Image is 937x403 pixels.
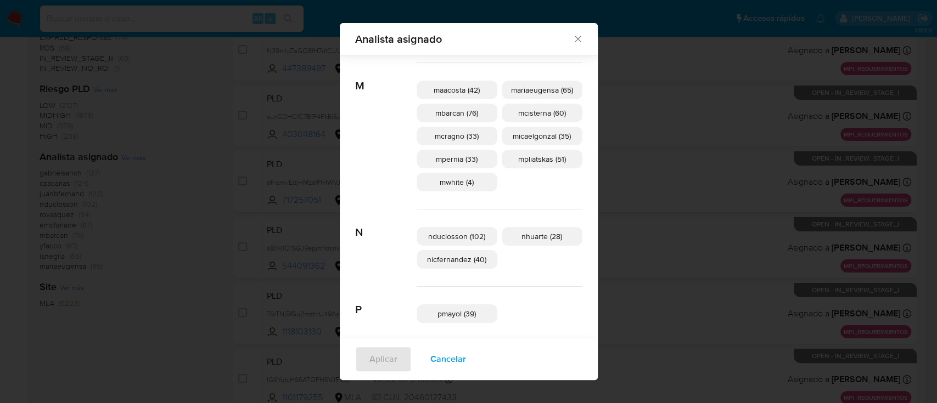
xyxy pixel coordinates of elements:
[417,250,497,269] div: nicfernandez (40)
[518,107,566,118] span: mcisterna (60)
[416,346,480,372] button: Cancelar
[521,231,562,242] span: nhuarte (28)
[437,308,476,319] span: pmayol (39)
[355,63,417,93] span: M
[502,227,582,246] div: nhuarte (28)
[427,254,486,265] span: nicfernandez (40)
[417,104,497,122] div: mbarcan (76)
[355,287,417,316] span: P
[502,104,582,122] div: mcisterna (60)
[434,84,480,95] span: maacosta (42)
[430,347,466,371] span: Cancelar
[417,81,497,99] div: maacosta (42)
[417,127,497,145] div: mcragno (33)
[417,173,497,191] div: mwhite (4)
[355,33,573,44] span: Analista asignado
[518,154,566,164] span: mpliatskas (51)
[417,227,497,246] div: nduclosson (102)
[417,150,497,168] div: mpernia (33)
[502,81,582,99] div: mariaeugensa (65)
[511,84,573,95] span: mariaeugensa (65)
[502,150,582,168] div: mpliatskas (51)
[428,231,485,242] span: nduclosson (102)
[417,304,497,323] div: pmayol (39)
[355,209,417,239] span: N
[440,177,474,188] span: mwhite (4)
[436,154,478,164] span: mpernia (33)
[573,33,582,43] button: Cerrar
[435,107,478,118] span: mbarcan (76)
[435,130,479,141] span: mcragno (33)
[513,130,571,141] span: micaelgonzal (35)
[502,127,582,145] div: micaelgonzal (35)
